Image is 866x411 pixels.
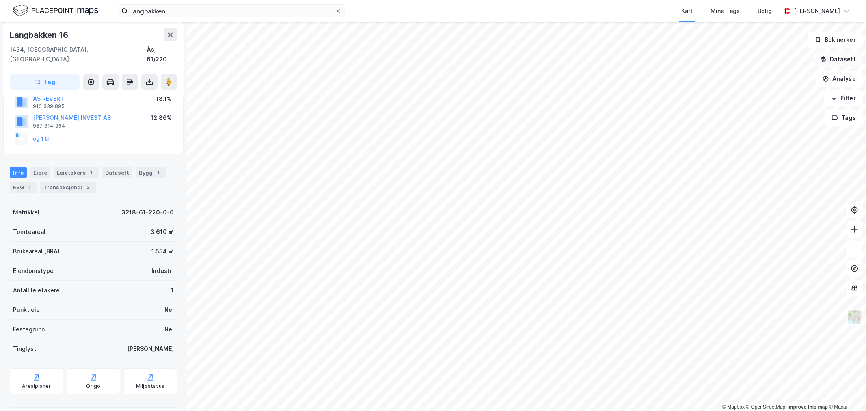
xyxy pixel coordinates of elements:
[10,167,27,178] div: Info
[722,404,745,410] a: Mapbox
[171,286,174,295] div: 1
[825,372,866,411] iframe: Chat Widget
[13,344,36,354] div: Tinglyst
[54,167,99,178] div: Leietakere
[127,344,174,354] div: [PERSON_NAME]
[151,227,174,237] div: 3 610 ㎡
[808,32,863,48] button: Bokmerker
[151,266,174,276] div: Industri
[746,404,786,410] a: OpenStreetMap
[33,103,65,110] div: 916 339 895
[147,45,177,64] div: Ås, 61/220
[128,5,335,17] input: Søk på adresse, matrikkel, gårdeiere, leietakere eller personer
[121,208,174,217] div: 3218-61-220-0-0
[151,113,172,123] div: 12.86%
[30,167,50,178] div: Eiere
[825,372,866,411] div: Kontrollprogram for chat
[758,6,772,16] div: Bolig
[10,74,80,90] button: Tag
[794,6,840,16] div: [PERSON_NAME]
[84,183,93,191] div: 2
[87,169,95,177] div: 1
[13,208,39,217] div: Matrikkel
[816,71,863,87] button: Analyse
[825,110,863,126] button: Tags
[824,90,863,106] button: Filter
[681,6,693,16] div: Kart
[22,383,51,389] div: Arealplaner
[10,28,69,41] div: Langbakken 16
[156,94,172,104] div: 18.1%
[788,404,828,410] a: Improve this map
[136,383,164,389] div: Miljøstatus
[13,266,54,276] div: Eiendomstype
[26,183,34,191] div: 1
[151,247,174,256] div: 1 554 ㎡
[13,4,98,18] img: logo.f888ab2527a4732fd821a326f86c7f29.svg
[40,182,96,193] div: Transaksjoner
[13,247,60,256] div: Bruksareal (BRA)
[86,383,101,389] div: Origo
[813,51,863,67] button: Datasett
[711,6,740,16] div: Mine Tags
[164,324,174,334] div: Nei
[13,324,45,334] div: Festegrunn
[136,167,166,178] div: Bygg
[164,305,174,315] div: Nei
[847,309,862,325] img: Z
[33,123,65,129] div: 987 614 994
[10,45,147,64] div: 1434, [GEOGRAPHIC_DATA], [GEOGRAPHIC_DATA]
[13,286,60,295] div: Antall leietakere
[13,227,45,237] div: Tomteareal
[154,169,162,177] div: 1
[13,305,40,315] div: Punktleie
[102,167,132,178] div: Datasett
[10,182,37,193] div: ESG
